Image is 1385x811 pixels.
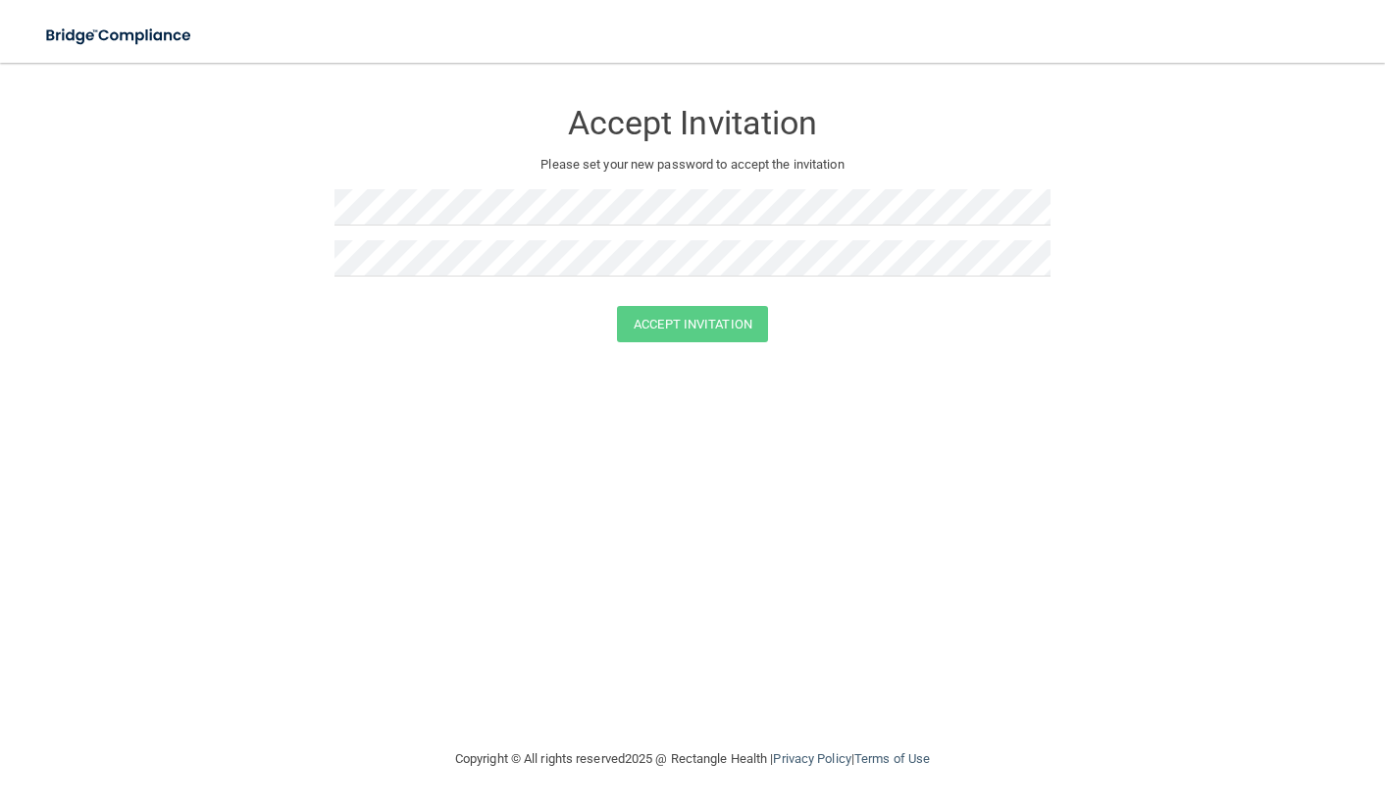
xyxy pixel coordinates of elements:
[29,16,210,56] img: bridge_compliance_login_screen.278c3ca4.svg
[773,751,850,766] a: Privacy Policy
[334,105,1051,141] h3: Accept Invitation
[334,728,1051,790] div: Copyright © All rights reserved 2025 @ Rectangle Health | |
[349,153,1036,177] p: Please set your new password to accept the invitation
[854,751,930,766] a: Terms of Use
[617,306,768,342] button: Accept Invitation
